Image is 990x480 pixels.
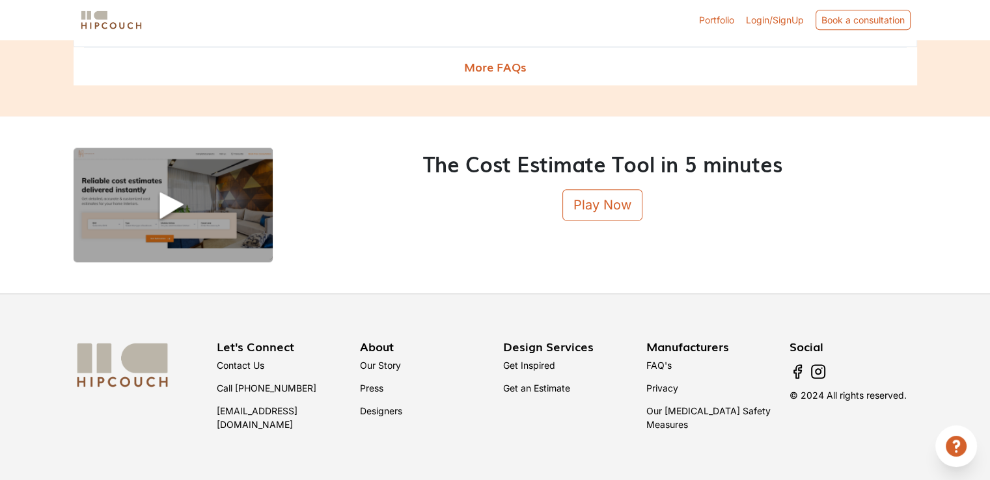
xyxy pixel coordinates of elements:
img: logo-horizontal.svg [79,8,144,31]
h3: Social [790,340,917,354]
a: Portfolio [699,13,734,27]
a: Contact Us [217,360,264,371]
a: Press [360,382,383,393]
a: Get an Estimate [503,382,570,393]
a: [EMAIL_ADDRESS][DOMAIN_NAME] [217,405,297,430]
a: Get Inspired [503,360,555,371]
div: Book a consultation [816,10,911,30]
span: Login/SignUp [746,14,804,25]
a: Privacy [646,382,678,393]
img: demo-video [74,148,273,262]
a: Our [MEDICAL_DATA] Safety Measures [646,405,771,430]
a: Designers [360,405,402,416]
span: The Cost Estimate Tool in 5 minutes [423,148,782,178]
h3: Let's Connect [217,340,344,354]
p: © 2024 All rights reserved. [790,388,917,402]
h3: Design Services [503,340,631,354]
a: Call [PHONE_NUMBER] [217,382,316,393]
h3: About [360,340,488,354]
h3: Manufacturers [646,340,774,354]
a: FAQ's [646,360,672,371]
span: More FAQs [464,47,526,85]
a: Our Story [360,360,401,371]
button: Play Now [562,189,642,220]
img: logo-white.svg [74,340,171,390]
span: logo-horizontal.svg [79,5,144,34]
